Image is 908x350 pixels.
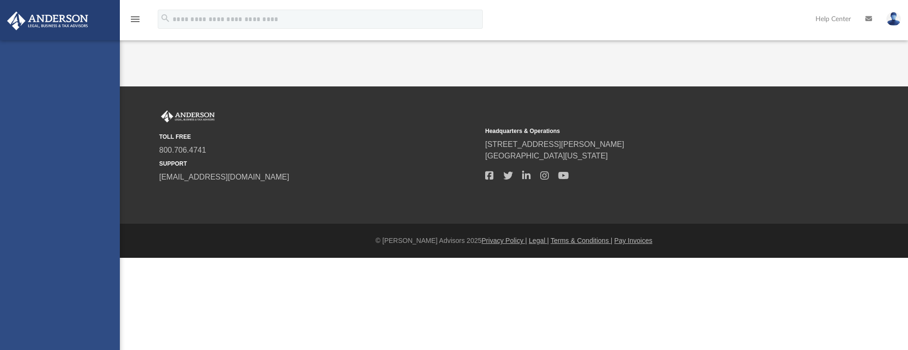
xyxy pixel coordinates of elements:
[159,110,217,123] img: Anderson Advisors Platinum Portal
[529,237,549,244] a: Legal |
[485,152,608,160] a: [GEOGRAPHIC_DATA][US_STATE]
[159,159,478,168] small: SUPPORT
[159,173,289,181] a: [EMAIL_ADDRESS][DOMAIN_NAME]
[129,18,141,25] a: menu
[485,127,804,135] small: Headquarters & Operations
[614,237,652,244] a: Pay Invoices
[482,237,527,244] a: Privacy Policy |
[129,13,141,25] i: menu
[485,140,624,148] a: [STREET_ADDRESS][PERSON_NAME]
[120,236,908,246] div: © [PERSON_NAME] Advisors 2025
[886,12,901,26] img: User Pic
[551,237,613,244] a: Terms & Conditions |
[159,146,206,154] a: 800.706.4741
[160,13,171,24] i: search
[159,133,478,141] small: TOLL FREE
[4,12,91,30] img: Anderson Advisors Platinum Portal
